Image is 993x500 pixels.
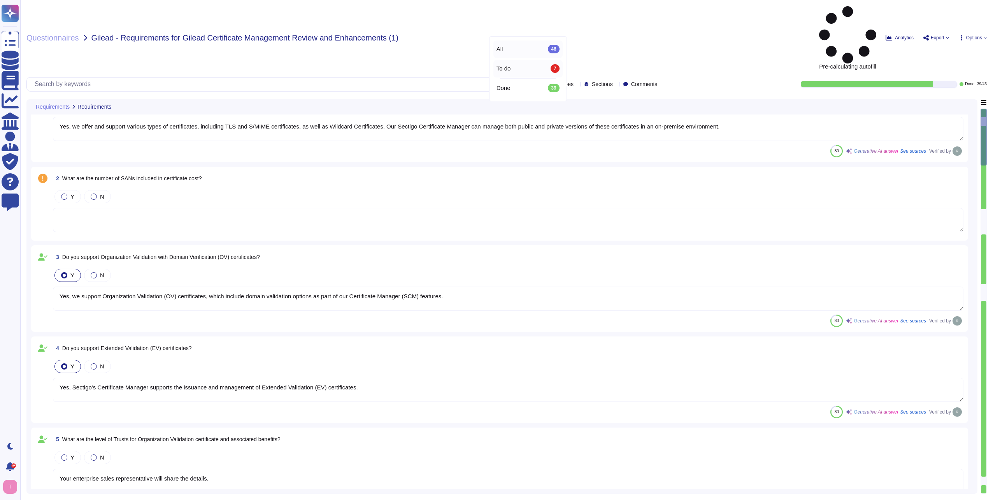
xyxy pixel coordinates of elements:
div: All [493,40,563,58]
span: 2 [53,176,59,181]
span: N [100,272,104,278]
button: user [2,478,23,495]
div: 46 [548,45,559,53]
div: All [496,45,560,53]
img: user [953,407,962,417]
span: 5 [53,437,59,442]
span: 4 [53,345,59,351]
button: Analytics [886,35,914,41]
span: Verified by [929,410,951,414]
span: Verified by [929,149,951,153]
span: Y [70,454,74,461]
div: 7 [551,64,560,73]
textarea: Yes, we support Organization Validation (OV) certificates, which include domain validation option... [53,287,963,311]
span: Comments [631,81,658,87]
input: Search by keywords [31,77,501,91]
span: Verified by [929,319,951,323]
textarea: Your enterprise sales representative will share the details. [53,469,963,493]
div: 39 [548,84,559,92]
span: Done [496,85,511,92]
span: N [100,454,104,461]
span: To do [496,65,511,72]
img: user [953,146,962,156]
span: What are the number of SANs included in certificate cost? [62,175,202,181]
div: Done [496,84,560,92]
span: Export [931,35,944,40]
span: N [100,193,104,200]
span: See sources [900,319,926,323]
img: user [3,480,17,494]
span: See sources [900,410,926,414]
span: 80 [835,149,839,153]
span: Generative AI answer [854,410,898,414]
div: To do [496,64,560,73]
span: N [100,363,104,370]
span: Y [70,272,74,278]
textarea: Yes, Sectigo's Certificate Manager supports the issuance and management of Extended Validation (E... [53,378,963,402]
span: Do you support Organization Validation with Domain Verification (OV) certificates? [62,254,260,260]
div: 9+ [11,463,16,468]
span: Y [70,193,74,200]
span: Analytics [895,35,914,40]
span: Options [966,35,982,40]
textarea: Yes, we offer and support various types of certificates, including TLS and S/MIME certificates, a... [53,117,963,141]
span: Generative AI answer [854,149,898,153]
span: Generative AI answer [854,319,898,323]
span: See sources [900,149,926,153]
span: Sections [592,81,613,87]
span: Do you support Extended Validation (EV) certificates? [62,345,192,351]
span: Requirements [36,104,70,109]
img: user [953,316,962,326]
span: 80 [835,410,839,414]
span: 3 [53,254,59,260]
div: To do [493,60,563,77]
span: 39 / 46 [977,82,987,86]
span: Questionnaires [26,34,79,42]
span: Y [70,363,74,370]
span: 80 [835,319,839,323]
span: All [496,46,503,53]
div: Done [493,79,563,97]
span: Gilead - Requirements for Gilead Certificate Management Review and Enhancements (1) [91,34,398,42]
span: What are the level of Trusts for Organization Validation certificate and associated benefits? [62,436,281,442]
span: Pre-calculating autofill [819,6,876,69]
span: Requirements [77,104,111,109]
span: Done: [965,82,975,86]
